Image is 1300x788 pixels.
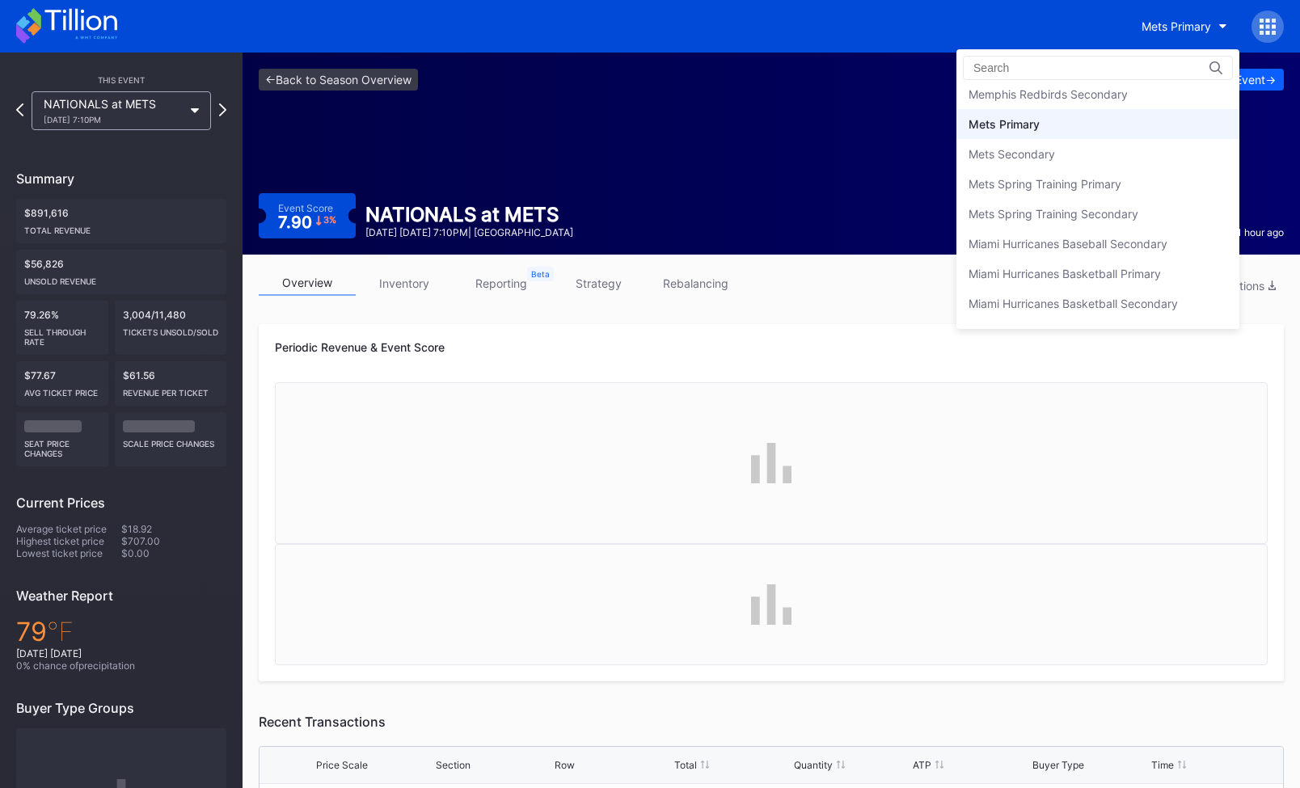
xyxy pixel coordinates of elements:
[969,87,1128,101] div: Memphis Redbirds Secondary
[969,117,1040,131] div: Mets Primary
[969,237,1167,251] div: Miami Hurricanes Baseball Secondary
[973,61,1115,74] input: Search
[969,147,1055,161] div: Mets Secondary
[969,207,1138,221] div: Mets Spring Training Secondary
[969,297,1178,310] div: Miami Hurricanes Basketball Secondary
[969,267,1161,280] div: Miami Hurricanes Basketball Primary
[969,177,1121,191] div: Mets Spring Training Primary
